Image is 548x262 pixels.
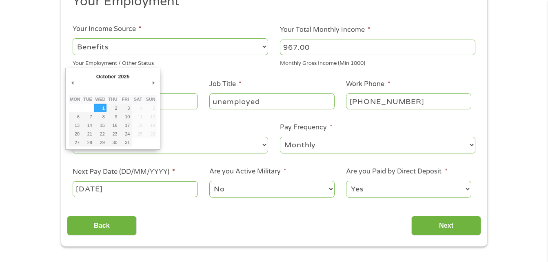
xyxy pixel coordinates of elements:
[280,40,475,55] input: 1800
[119,129,132,138] button: 24
[81,138,94,147] button: 28
[67,216,137,236] input: Back
[94,112,106,121] button: 8
[411,216,481,236] input: Next
[81,121,94,129] button: 14
[119,121,132,129] button: 17
[209,93,334,109] input: Cashier
[146,97,155,102] abbr: Sunday
[94,121,106,129] button: 15
[73,168,175,176] label: Next Pay Date (DD/MM/YYYY)
[150,77,157,88] button: Next Month
[280,123,333,132] label: Pay Frequency
[73,57,268,68] div: Your Employment / Other Status
[280,26,371,34] label: Your Total Monthly Income
[209,80,242,89] label: Job Title
[106,112,119,121] button: 9
[117,71,131,82] div: 2025
[280,57,475,68] div: Monthly Gross Income (Min 1000)
[119,112,132,121] button: 10
[346,80,390,89] label: Work Phone
[346,93,471,109] input: (231) 754-4010
[83,97,92,102] abbr: Tuesday
[106,121,119,129] button: 16
[209,167,286,176] label: Are you Active Military
[119,138,132,147] button: 31
[69,138,82,147] button: 27
[106,138,119,147] button: 30
[73,25,142,33] label: Your Income Source
[106,129,119,138] button: 23
[94,138,106,147] button: 29
[94,129,106,138] button: 22
[73,181,197,197] input: Use the arrow keys to pick a date
[81,112,94,121] button: 7
[346,167,447,176] label: Are you Paid by Direct Deposit
[81,129,94,138] button: 21
[134,97,142,102] abbr: Saturday
[70,97,80,102] abbr: Monday
[106,104,119,112] button: 2
[95,97,105,102] abbr: Wednesday
[95,71,117,82] div: October
[122,97,129,102] abbr: Friday
[94,104,106,112] button: 1
[108,97,117,102] abbr: Thursday
[69,129,82,138] button: 20
[69,77,76,88] button: Previous Month
[69,112,82,121] button: 6
[119,104,132,112] button: 3
[69,121,82,129] button: 13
